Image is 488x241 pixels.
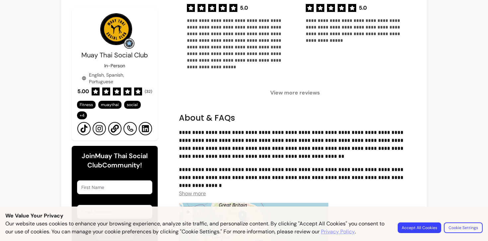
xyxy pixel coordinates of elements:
p: In-Person [104,62,125,69]
button: Cookie Settings [444,222,483,233]
span: ( 32 ) [145,89,152,94]
img: Grow [125,39,133,47]
div: English, Spanish, Portuguese [82,72,148,85]
span: Muay Thai Social Club [81,51,148,59]
p: Our website uses cookies to enhance your browsing experience, analyze site traffic, and personali... [5,220,390,236]
a: Privacy Policy [321,228,355,236]
span: View more reviews [179,89,411,97]
span: Fitness [80,102,93,107]
span: muaythai [101,102,119,107]
span: social [127,102,138,107]
input: First Name [81,184,148,191]
h6: Join Muay Thai Social Club Community! [77,151,153,170]
p: We Value Your Privacy [5,212,483,220]
img: Provider image [100,13,132,45]
button: Accept All Cookies [398,222,441,233]
span: Show more [179,190,206,197]
h2: About & FAQs [179,113,411,123]
span: 5.0 [240,4,248,12]
span: 5.00 [77,88,89,95]
span: 5.0 [359,4,367,12]
span: + 4 [78,113,86,118]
